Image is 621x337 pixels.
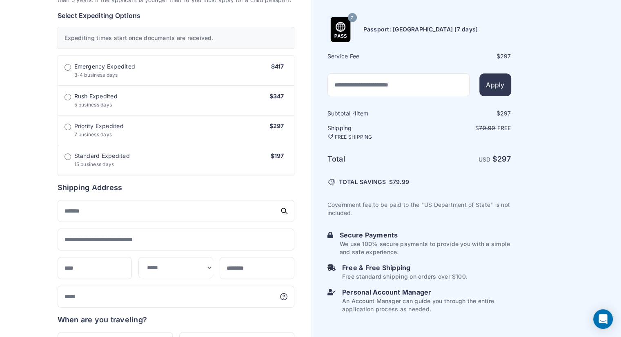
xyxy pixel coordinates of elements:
[58,314,147,326] h6: When are you traveling?
[351,12,353,23] span: 7
[479,73,511,96] button: Apply
[420,124,511,132] p: $
[479,156,491,163] span: USD
[389,178,409,186] span: $
[271,152,284,159] span: $197
[280,293,288,301] svg: More information
[342,273,467,281] p: Free standard shipping on orders over $100.
[269,122,284,129] span: $297
[342,297,511,313] p: An Account Manager can guide you through the entire application process as needed.
[342,263,467,273] h6: Free & Free Shipping
[420,52,511,60] div: $
[327,153,418,165] h6: Total
[393,178,409,185] span: 79.99
[497,124,511,131] span: Free
[327,52,418,60] h6: Service Fee
[328,17,353,42] img: Product Name
[500,53,511,60] span: 297
[340,230,511,240] h6: Secure Payments
[497,155,511,163] span: 297
[500,110,511,117] span: 297
[74,62,136,71] span: Emergency Expedited
[420,109,511,118] div: $
[327,109,418,118] h6: Subtotal · item
[58,27,294,49] div: Expediting times start once documents are received.
[342,287,511,297] h6: Personal Account Manager
[335,134,372,140] span: FREE SHIPPING
[74,152,130,160] span: Standard Expedited
[74,102,112,108] span: 5 business days
[58,182,294,193] h6: Shipping Address
[339,178,386,186] span: TOTAL SAVINGS
[492,155,511,163] strong: $
[74,122,124,130] span: Priority Expedited
[327,124,418,140] h6: Shipping
[269,93,284,100] span: $347
[74,131,112,137] span: 7 business days
[479,124,495,131] span: 79.99
[271,63,284,70] span: $417
[327,201,511,217] p: Government fee to be paid to the "US Department of State" is not included.
[354,110,356,117] span: 1
[363,25,478,33] h6: Passport: [GEOGRAPHIC_DATA] [7 days]
[74,161,114,167] span: 15 business days
[74,92,118,100] span: Rush Expedited
[340,240,511,256] p: We use 100% secure payments to provide you with a simple and safe experience.
[74,72,118,78] span: 3-4 business days
[593,309,613,329] div: Open Intercom Messenger
[58,11,294,20] h6: Select Expediting Options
